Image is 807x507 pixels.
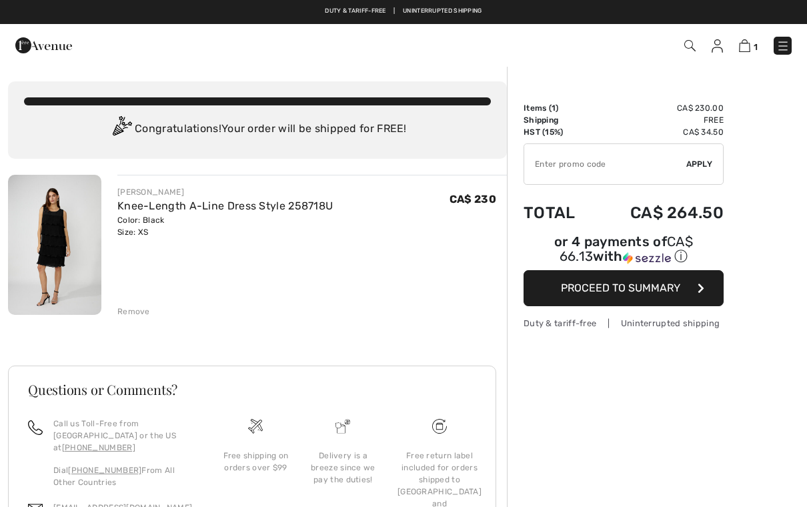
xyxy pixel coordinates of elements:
td: Free [595,114,724,126]
a: 1 [739,37,758,53]
div: Duty & tariff-free | Uninterrupted shipping [524,317,724,330]
span: CA$ 230 [450,193,496,205]
h3: Questions or Comments? [28,383,476,396]
input: Promo code [524,144,686,184]
img: Congratulation2.svg [108,116,135,143]
div: Remove [117,306,150,318]
img: Delivery is a breeze since we pay the duties! [335,419,350,434]
td: HST (15%) [524,126,595,138]
span: 1 [552,103,556,113]
div: Delivery is a breeze since we pay the duties! [310,450,376,486]
span: Proceed to Summary [561,282,680,294]
td: CA$ 264.50 [595,190,724,235]
td: CA$ 34.50 [595,126,724,138]
button: Proceed to Summary [524,270,724,306]
div: or 4 payments ofCA$ 66.13withSezzle Click to learn more about Sezzle [524,235,724,270]
td: Items ( ) [524,102,595,114]
span: Apply [686,158,713,170]
td: Shipping [524,114,595,126]
p: Dial From All Other Countries [53,464,196,488]
span: 1 [754,42,758,52]
img: Free shipping on orders over $99 [432,419,447,434]
img: Shopping Bag [739,39,750,52]
img: Search [684,40,696,51]
p: Call us Toll-Free from [GEOGRAPHIC_DATA] or the US at [53,418,196,454]
div: or 4 payments of with [524,235,724,266]
a: Knee-Length A-Line Dress Style 258718U [117,199,333,212]
img: Sezzle [623,252,671,264]
div: Congratulations! Your order will be shipped for FREE! [24,116,491,143]
td: CA$ 230.00 [595,102,724,114]
img: call [28,420,43,435]
span: CA$ 66.13 [560,233,693,264]
div: [PERSON_NAME] [117,186,333,198]
img: Free shipping on orders over $99 [248,419,263,434]
div: Free shipping on orders over $99 [223,450,289,474]
td: Total [524,190,595,235]
a: [PHONE_NUMBER] [62,443,135,452]
a: [PHONE_NUMBER] [68,466,141,475]
a: 1ère Avenue [15,38,72,51]
img: Menu [776,39,790,53]
img: My Info [712,39,723,53]
img: Knee-Length A-Line Dress Style 258718U [8,175,101,315]
img: 1ère Avenue [15,32,72,59]
div: Color: Black Size: XS [117,214,333,238]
